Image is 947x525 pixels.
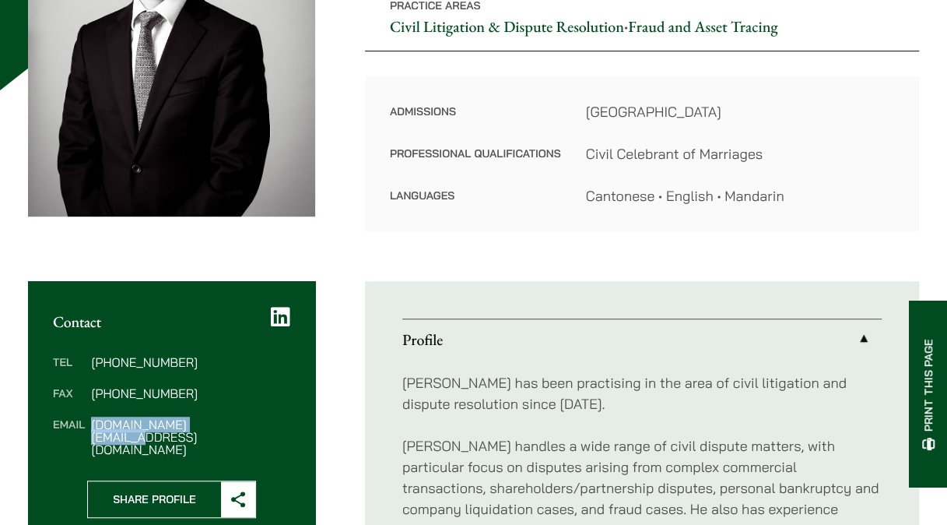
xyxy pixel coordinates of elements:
a: LinkedIn [271,306,290,328]
dt: Tel [53,356,85,387]
dd: [DOMAIN_NAME][EMAIL_ADDRESS][DOMAIN_NAME] [91,418,289,456]
dd: [GEOGRAPHIC_DATA] [586,101,894,122]
dt: Professional Qualifications [390,143,561,185]
dd: [PHONE_NUMBER] [91,356,289,368]
dt: Languages [390,185,561,206]
dt: Fax [53,387,85,418]
p: [PERSON_NAME] has been practising in the area of civil litigation and dispute resolution since [D... [402,372,882,414]
dd: [PHONE_NUMBER] [91,387,289,400]
button: Share Profile [87,481,256,518]
dt: Email [53,418,85,456]
dd: Cantonese • English • Mandarin [586,185,894,206]
span: Share Profile [88,481,221,517]
a: Profile [402,319,882,360]
dd: Civil Celebrant of Marriages [586,143,894,164]
h2: Contact [53,312,290,331]
a: Fraud and Asset Tracing [628,16,777,37]
a: Civil Litigation & Dispute Resolution [390,16,624,37]
dt: Admissions [390,101,561,143]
